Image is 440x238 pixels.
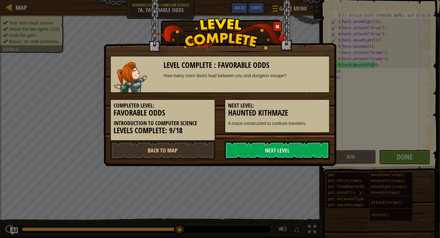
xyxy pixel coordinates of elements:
a: Next Level [225,141,330,160]
div: How many more doors lead between you and dungeon escape? [164,73,326,79]
img: captain.png [114,62,147,92]
h5: Completed Level: [114,103,212,109]
h5: Next Level: [228,103,326,109]
h3: Haunted Kithmaze [228,109,326,117]
img: level_complete.png [154,18,287,50]
h5: Introduction to Computer Science [114,120,212,126]
h3: Level Complete : Favorable Odds [164,61,326,69]
h3: Favorable Odds [114,109,212,117]
p: A maze constructed to confuse travelers. [228,120,326,126]
h3: Levels Complete: 9/18 [114,126,212,135]
a: Back to Map [110,141,215,160]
